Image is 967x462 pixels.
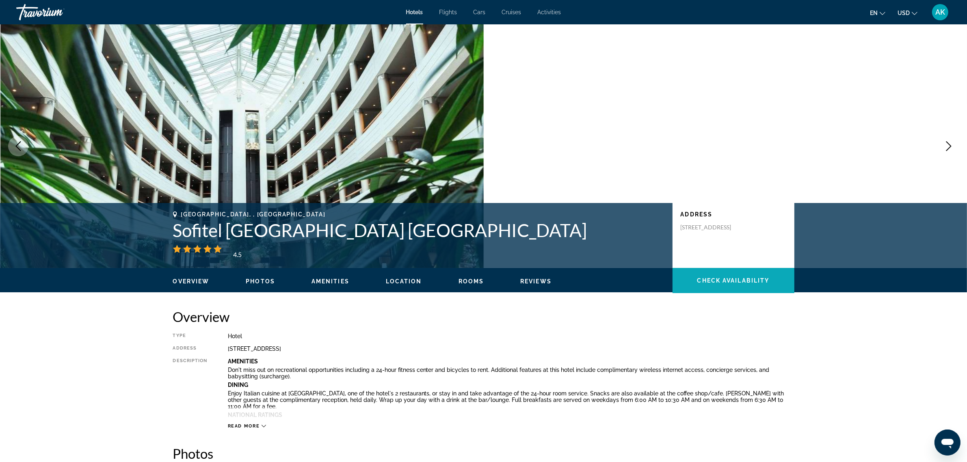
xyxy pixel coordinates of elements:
[312,278,349,285] button: Amenities
[16,2,97,23] a: Travorium
[181,211,326,218] span: [GEOGRAPHIC_DATA], , [GEOGRAPHIC_DATA]
[697,277,770,284] span: Check Availability
[935,8,945,16] span: AK
[228,423,266,429] button: Read more
[935,430,961,456] iframe: Button to launch messaging window
[898,10,910,16] span: USD
[898,7,917,19] button: Change currency
[459,278,484,285] button: Rooms
[173,345,208,352] div: Address
[228,390,794,410] p: Enjoy Italian cuisine at [GEOGRAPHIC_DATA], one of the hotel's 2 restaurants, or stay in and take...
[173,333,208,339] div: Type
[939,136,959,156] button: Next image
[520,278,552,285] button: Reviews
[406,9,423,15] a: Hotels
[673,268,794,293] button: Check Availability
[8,136,28,156] button: Previous image
[228,333,794,339] div: Hotel
[538,9,561,15] a: Activities
[681,211,786,218] p: Address
[173,309,794,325] h2: Overview
[173,445,794,462] h2: Photos
[870,7,885,19] button: Change language
[228,345,794,352] div: [STREET_ADDRESS]
[502,9,521,15] a: Cruises
[681,224,746,231] p: [STREET_ADDRESS]
[246,278,275,285] button: Photos
[439,9,457,15] a: Flights
[228,358,258,365] b: Amenities
[228,423,260,429] span: Read more
[173,220,664,241] h1: Sofitel [GEOGRAPHIC_DATA] [GEOGRAPHIC_DATA]
[228,367,794,380] p: Don't miss out on recreational opportunities including a 24-hour fitness center and bicycles to r...
[228,382,248,388] b: Dining
[173,358,208,419] div: Description
[870,10,878,16] span: en
[229,246,246,255] div: 4.5
[386,278,422,285] button: Location
[173,278,210,285] button: Overview
[930,4,951,21] button: User Menu
[474,9,486,15] a: Cars
[232,245,273,258] img: trustyou-badge-hor.svg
